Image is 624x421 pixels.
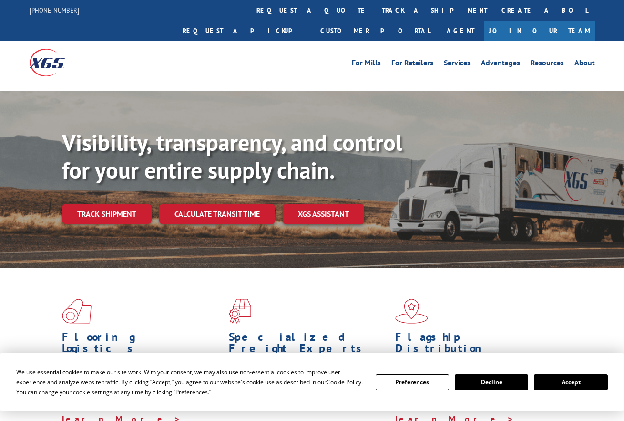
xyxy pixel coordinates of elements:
div: We use essential cookies to make our site work. With your consent, we may also use non-essential ... [16,367,364,397]
a: XGS ASSISTANT [283,204,364,224]
a: About [574,59,595,70]
button: Decline [455,374,528,390]
a: Agent [437,21,484,41]
a: Customer Portal [313,21,437,41]
button: Preferences [376,374,449,390]
a: Track shipment [62,204,152,224]
a: Calculate transit time [159,204,275,224]
a: Learn More > [229,402,348,413]
img: xgs-icon-focused-on-flooring-red [229,299,251,324]
a: Resources [531,59,564,70]
a: Request a pickup [175,21,313,41]
button: Accept [534,374,607,390]
span: Preferences [175,388,208,396]
a: For Retailers [391,59,433,70]
a: For Mills [352,59,381,70]
h1: Flagship Distribution Model [395,331,555,370]
h1: Flooring Logistics Solutions [62,331,222,370]
a: Services [444,59,471,70]
span: Cookie Policy [327,378,361,386]
a: Join Our Team [484,21,595,41]
a: Advantages [481,59,520,70]
b: Visibility, transparency, and control for your entire supply chain. [62,127,402,185]
img: xgs-icon-flagship-distribution-model-red [395,299,428,324]
a: [PHONE_NUMBER] [30,5,79,15]
img: xgs-icon-total-supply-chain-intelligence-red [62,299,92,324]
h1: Specialized Freight Experts [229,331,389,359]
